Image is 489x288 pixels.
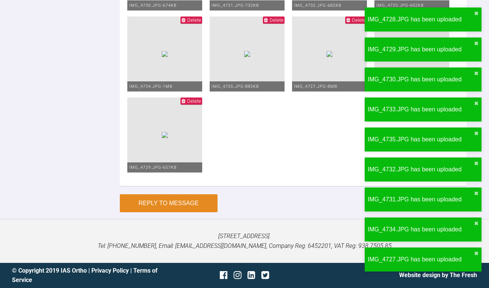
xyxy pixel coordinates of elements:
img: 2dd221d0-efab-45e5-8562-44942c6e2b65 [162,51,168,57]
p: [STREET_ADDRESS]. Tel: [PHONE_NUMBER], Email: [EMAIL_ADDRESS][DOMAIN_NAME], Company Reg: 6452201,... [12,231,477,250]
button: close [474,130,479,136]
span: IMG_4735.JPG - 885KB [212,84,259,89]
a: Privacy Policy [91,267,129,274]
span: IMG_4730.JPG - 674KB [129,3,177,8]
button: close [474,250,479,256]
span: IMG_4732.JPG - 682KB [294,3,341,8]
button: close [474,70,479,76]
img: a720d4fb-b5df-44c6-82d9-499cb239d3a0 [244,51,250,57]
div: IMG_4731.JPG has been uploaded [368,195,474,204]
div: IMG_4730.JPG has been uploaded [368,75,474,84]
button: close [474,220,479,226]
span: IMG_4733.JPG - 602KB [376,3,424,8]
span: IMG_4734.JPG - 1MB [129,84,173,89]
div: IMG_4729.JPG has been uploaded [368,45,474,54]
div: IMG_4732.JPG has been uploaded [368,165,474,174]
span: Delete [352,17,366,23]
div: IMG_4735.JPG has been uploaded [368,135,474,144]
span: Delete [187,98,201,104]
img: 230cc485-81e4-4c5f-8551-6227d91bb9bb [326,51,332,57]
span: Delete [187,17,201,23]
button: close [474,100,479,106]
button: close [474,10,479,16]
div: © Copyright 2019 IAS Ortho | | [12,266,167,285]
span: IMG_4729.JPG - 657KB [129,165,177,170]
div: IMG_4727.JPG has been uploaded [368,255,474,264]
img: bb572658-ef70-47c6-b1ca-435b01ee6286 [162,132,168,138]
div: IMG_4733.JPG has been uploaded [368,105,474,114]
span: IMG_4727.JPG - 8MB [294,84,337,89]
button: Reply to Message [120,194,218,212]
button: close [474,160,479,166]
span: Delete [270,17,283,23]
div: IMG_4734.JPG has been uploaded [368,225,474,234]
button: close [474,40,479,46]
span: IMG_4731.JPG - 732KB [212,3,259,8]
button: close [474,190,479,196]
div: IMG_4728.JPG has been uploaded [368,15,474,24]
